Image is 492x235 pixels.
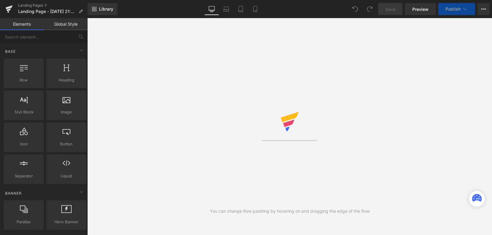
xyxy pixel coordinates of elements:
span: Separator [5,173,42,179]
span: Icon [5,141,42,147]
a: Landing Pages [18,3,88,8]
button: More [478,3,490,15]
a: Mobile [248,3,262,15]
button: Publish [438,3,475,15]
button: Redo [364,3,376,15]
button: Undo [349,3,361,15]
span: Publish [445,7,461,11]
span: Base [5,49,16,54]
span: Image [48,109,85,115]
a: New Library [88,3,117,15]
span: Row [5,77,42,83]
span: Preview [412,6,429,12]
span: Parallax [5,219,42,225]
span: Liquid [48,173,85,179]
a: Desktop [204,3,219,15]
span: Landing Page - [DATE] 21:58:15 [18,9,76,14]
a: Global Style [44,18,88,30]
span: Library [99,6,113,12]
a: Tablet [233,3,248,15]
div: You can change Row padding by hovering on and dragging the edge of the Row [210,208,370,214]
span: Banner [5,190,22,196]
span: Heading [48,77,85,83]
span: Button [48,141,85,147]
a: Laptop [219,3,233,15]
span: Save [385,6,395,12]
a: Preview [405,3,436,15]
span: Text Block [5,109,42,115]
span: Hero Banner [48,219,85,225]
